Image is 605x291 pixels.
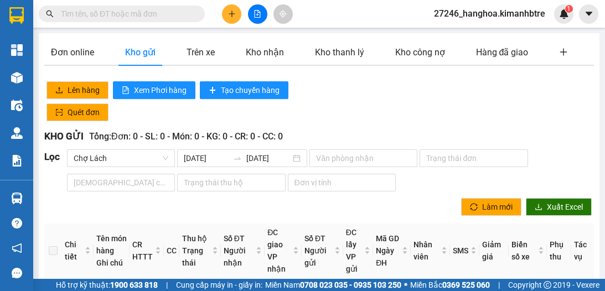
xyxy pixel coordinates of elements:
[221,84,280,96] span: Tạo chuyến hàng
[132,252,153,261] span: HTTT
[184,152,228,164] input: Ngày bắt đầu
[265,279,401,291] span: Miền Nam
[453,246,468,255] span: SMS
[9,7,24,24] img: logo-vxr
[224,234,245,243] span: Số ĐT
[442,280,490,289] strong: 0369 525 060
[222,4,241,24] button: plus
[176,279,262,291] span: Cung cấp máy in - giấy in:
[61,8,192,20] input: Tìm tên, số ĐT hoặc mã đơn
[44,131,84,142] span: KHO GỬI
[584,9,594,19] span: caret-down
[89,131,283,142] span: Tổng: Đơn: 0 - SL: 0 - Món: 0 - KG: 0 - CR: 0 - CC: 0
[526,198,592,216] button: downloadXuất Excel
[279,10,287,18] span: aim
[122,86,130,95] span: file-text
[110,280,158,289] strong: 1900 633 818
[12,268,22,278] span: message
[166,279,168,291] span: |
[46,103,108,121] button: scanQuét đơn
[125,45,156,59] div: Kho gửi
[498,279,500,291] span: |
[68,106,100,118] span: Quét đơn
[254,10,261,18] span: file-add
[68,84,100,96] span: Lên hàng
[167,245,177,257] div: CC
[565,5,573,13] sup: 1
[567,5,571,13] span: 1
[12,243,22,253] span: notification
[55,86,63,95] span: upload
[11,44,23,56] img: dashboard-icon
[559,9,569,19] img: icon-new-feature
[395,45,445,59] div: Kho công nợ
[461,198,521,216] button: syncLàm mới
[544,281,551,289] span: copyright
[228,10,236,18] span: plus
[46,81,108,99] button: uploadLên hàng
[11,127,23,139] img: warehouse-icon
[476,45,529,59] div: Hàng đã giao
[134,84,187,96] span: Xem Phơi hàng
[559,48,568,56] span: plus
[224,246,246,267] span: Người nhận
[267,252,286,273] span: VP nhận
[425,7,554,20] span: 27246_hanghoa.kimanhbtre
[482,201,513,213] span: Làm mới
[182,234,207,243] span: Thu hộ
[410,279,490,291] span: Miền Bắc
[376,246,394,267] span: Ngày ĐH
[12,218,22,228] span: question-circle
[187,45,215,59] div: Trên xe
[11,155,23,167] img: solution-icon
[470,203,478,212] span: sync
[376,234,399,243] span: Mã GD
[579,4,598,24] button: caret-down
[346,228,356,249] span: ĐC lấy
[11,100,23,111] img: warehouse-icon
[44,151,60,162] span: Lọc
[46,10,54,18] span: search
[209,86,216,95] span: plus
[200,81,288,99] button: plusTạo chuyến hàng
[51,45,94,59] div: Đơn online
[56,279,158,291] span: Hỗ trợ kỹ thuật:
[233,154,242,163] span: swap-right
[132,240,142,249] span: CR
[74,150,168,167] span: Chợ Lách
[182,246,203,267] span: Trạng thái
[511,238,536,263] div: Biển số xe
[11,72,23,84] img: warehouse-icon
[96,232,127,269] div: Tên món hàng Ghi chú
[267,228,283,249] span: ĐC giao
[413,238,439,263] span: Nhân viên
[65,238,82,263] span: Chi tiết
[233,154,242,163] span: to
[304,234,325,243] span: Số ĐT
[482,238,506,263] div: Giảm giá
[273,4,293,24] button: aim
[315,45,364,59] div: Kho thanh lý
[55,108,63,117] span: scan
[113,81,195,99] button: file-textXem Phơi hàng
[246,45,284,59] div: Kho nhận
[300,280,401,289] strong: 0708 023 035 - 0935 103 250
[346,252,358,273] span: VP gửi
[571,224,594,278] th: Tác vụ
[248,4,267,24] button: file-add
[404,283,407,287] span: ⚪️
[550,238,569,263] div: Phụ thu
[246,152,291,164] input: Ngày kết thúc
[304,246,327,267] span: Người gửi
[11,193,23,204] img: warehouse-icon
